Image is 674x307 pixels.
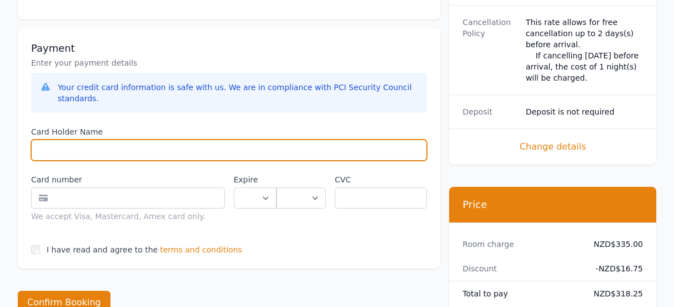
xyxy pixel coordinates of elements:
[462,16,517,83] dt: Cancellation Policy
[31,57,427,68] p: Enter your payment details
[462,106,517,117] dt: Deposit
[589,288,643,299] dd: NZD$318.25
[526,106,643,117] dd: Deposit is not required
[526,16,643,83] div: This rate allows for free cancellation up to 2 days(s) before arrival. If cancelling [DATE] befor...
[31,42,427,55] h3: Payment
[462,263,580,274] dt: Discount
[31,126,427,137] label: Card Holder Name
[31,174,225,185] label: Card number
[160,244,242,255] span: terms and conditions
[276,174,326,185] label: .
[589,238,643,249] dd: NZD$335.00
[47,245,158,254] label: I have read and agree to the
[462,288,580,299] dt: Total to pay
[234,174,277,185] label: Expire
[462,140,643,153] span: Change details
[589,263,643,274] dd: - NZD$16.75
[58,82,418,104] div: Your credit card information is safe with us. We are in compliance with PCI Security Council stan...
[462,197,643,211] h3: Price
[31,211,225,222] div: We accept Visa, Mastercard, Amex card only.
[335,174,427,185] label: CVC
[462,238,580,249] dt: Room charge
